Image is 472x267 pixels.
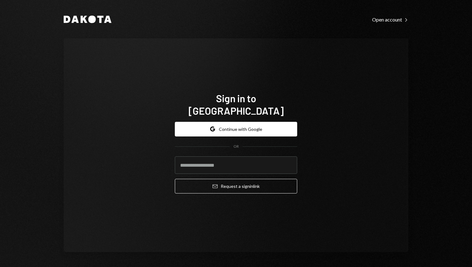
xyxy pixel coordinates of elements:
div: Open account [372,17,408,23]
div: OR [234,144,239,149]
a: Open account [372,16,408,23]
h1: Sign in to [GEOGRAPHIC_DATA] [175,92,297,117]
button: Request a signinlink [175,179,297,193]
button: Continue with Google [175,122,297,136]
